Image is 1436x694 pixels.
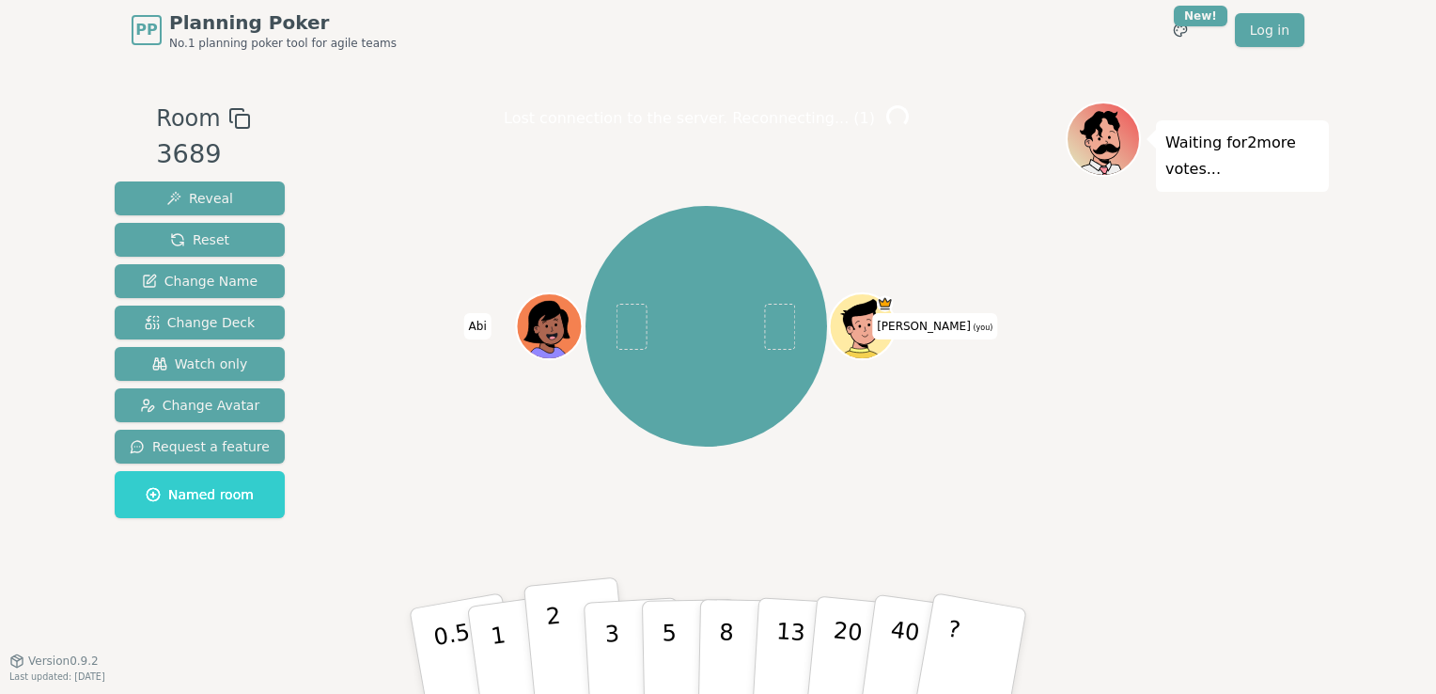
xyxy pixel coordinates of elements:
[971,323,993,332] span: (you)
[170,230,229,249] span: Reset
[1163,13,1197,47] button: New!
[1165,130,1319,182] p: Waiting for 2 more votes...
[135,19,157,41] span: PP
[115,181,285,215] button: Reveal
[28,654,99,669] span: Version 0.9.2
[130,437,270,456] span: Request a feature
[115,471,285,518] button: Named room
[115,306,285,339] button: Change Deck
[115,347,285,381] button: Watch only
[504,105,875,132] p: Lost connection to the server. Reconnecting... ( 1 )
[152,355,248,373] span: Watch only
[140,396,260,415] span: Change Avatar
[877,295,894,312] span: Alan is the host
[115,430,285,464] button: Request a feature
[464,313,492,339] span: Click to change your name
[132,9,397,51] a: PPPlanning PokerNo.1 planning poker tool for agile teams
[9,654,99,669] button: Version0.9.2
[169,9,397,36] span: Planning Poker
[142,272,258,291] span: Change Name
[1174,6,1227,26] div: New!
[156,102,220,135] span: Room
[832,295,894,357] button: Click to change your avatar
[169,36,397,51] span: No.1 planning poker tool for agile teams
[115,388,285,422] button: Change Avatar
[166,189,233,208] span: Reveal
[146,485,254,504] span: Named room
[156,135,250,174] div: 3689
[9,671,105,682] span: Last updated: [DATE]
[872,313,997,339] span: Click to change your name
[1235,13,1304,47] a: Log in
[145,313,255,332] span: Change Deck
[115,223,285,257] button: Reset
[115,264,285,298] button: Change Name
